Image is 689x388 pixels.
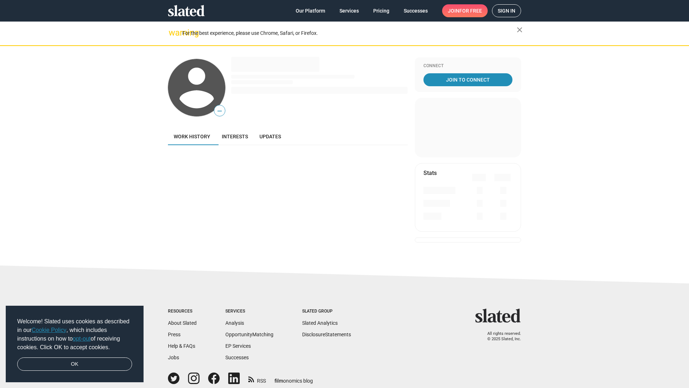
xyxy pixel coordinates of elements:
[373,4,389,17] span: Pricing
[225,332,273,337] a: OpportunityMatching
[398,4,433,17] a: Successes
[222,134,248,139] span: Interests
[423,63,512,69] div: Connect
[259,134,281,139] span: Updates
[498,5,515,17] span: Sign in
[404,4,428,17] span: Successes
[225,309,273,314] div: Services
[168,355,179,360] a: Jobs
[290,4,331,17] a: Our Platform
[248,373,266,384] a: RSS
[302,309,351,314] div: Slated Group
[225,355,249,360] a: Successes
[225,320,244,326] a: Analysis
[423,169,437,177] mat-card-title: Stats
[32,327,66,333] a: Cookie Policy
[296,4,325,17] span: Our Platform
[216,128,254,145] a: Interests
[334,4,365,17] a: Services
[480,331,521,342] p: All rights reserved. © 2025 Slated, Inc.
[17,317,132,352] span: Welcome! Slated uses cookies as described in our , which includes instructions on how to of recei...
[425,73,511,86] span: Join To Connect
[275,372,313,384] a: filmonomics blog
[214,106,225,116] span: —
[492,4,521,17] a: Sign in
[182,28,517,38] div: For the best experience, please use Chrome, Safari, or Firefox.
[168,309,197,314] div: Resources
[339,4,359,17] span: Services
[168,320,197,326] a: About Slated
[174,134,210,139] span: Work history
[275,378,283,384] span: film
[168,128,216,145] a: Work history
[423,73,512,86] a: Join To Connect
[73,336,91,342] a: opt-out
[168,332,181,337] a: Press
[448,4,482,17] span: Join
[515,26,524,34] mat-icon: close
[302,332,351,337] a: DisclosureStatements
[17,357,132,371] a: dismiss cookie message
[6,306,144,383] div: cookieconsent
[367,4,395,17] a: Pricing
[459,4,482,17] span: for free
[169,28,177,37] mat-icon: warning
[168,343,195,349] a: Help & FAQs
[225,343,251,349] a: EP Services
[254,128,287,145] a: Updates
[442,4,488,17] a: Joinfor free
[302,320,338,326] a: Slated Analytics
